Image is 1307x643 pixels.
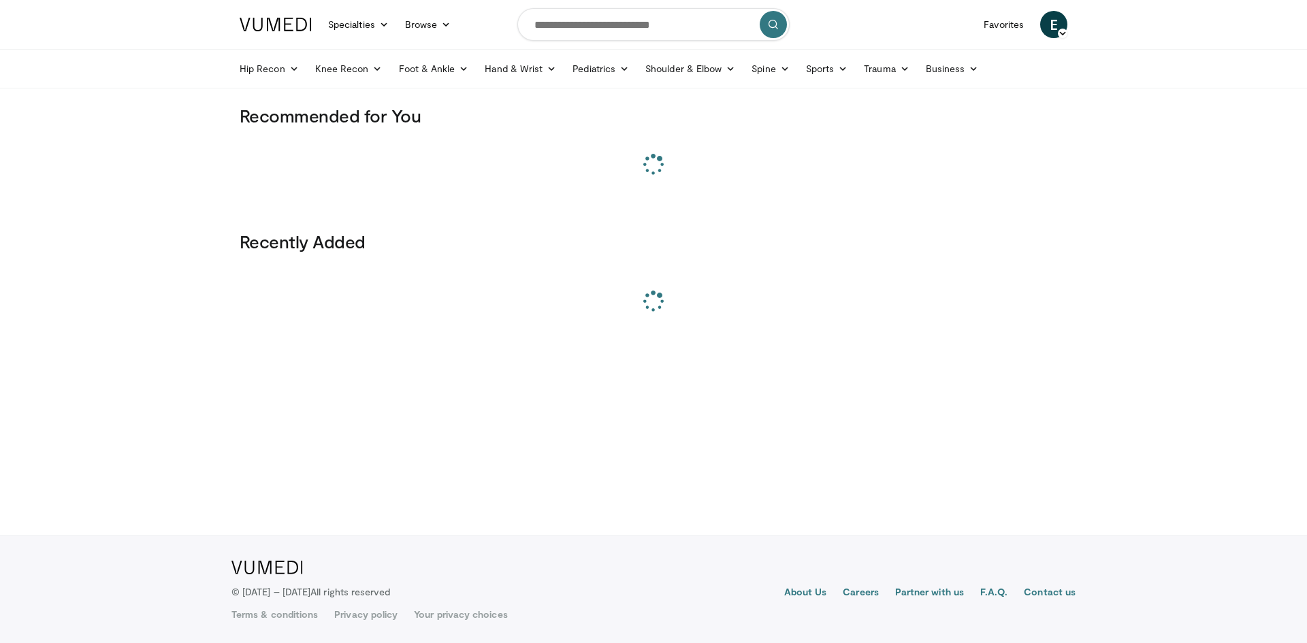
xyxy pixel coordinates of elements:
img: VuMedi Logo [231,561,303,574]
a: Favorites [975,11,1032,38]
a: Pediatrics [564,55,637,82]
span: All rights reserved [310,586,390,597]
a: Specialties [320,11,397,38]
a: Trauma [856,55,918,82]
a: F.A.Q. [980,585,1007,601]
img: VuMedi Logo [240,18,312,31]
a: Hip Recon [231,55,307,82]
a: Knee Recon [307,55,391,82]
a: E [1040,11,1067,38]
a: Shoulder & Elbow [637,55,743,82]
p: © [DATE] – [DATE] [231,585,391,599]
a: Careers [843,585,879,601]
input: Search topics, interventions [517,8,790,41]
a: Terms & conditions [231,608,318,621]
a: Sports [798,55,856,82]
a: Your privacy choices [414,608,507,621]
h3: Recommended for You [240,105,1067,127]
a: Business [918,55,987,82]
a: Partner with us [895,585,964,601]
a: Hand & Wrist [477,55,564,82]
a: Privacy policy [334,608,398,621]
a: Spine [743,55,797,82]
a: Foot & Ankle [391,55,477,82]
a: About Us [784,585,827,601]
a: Browse [397,11,459,38]
a: Contact us [1024,585,1076,601]
h3: Recently Added [240,231,1067,252]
